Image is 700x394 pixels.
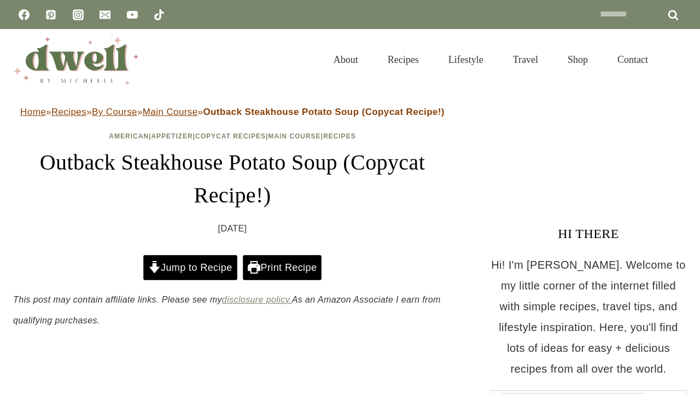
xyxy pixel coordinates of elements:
a: Appetizer [151,132,192,140]
button: View Search Form [668,50,687,69]
h1: Outback Steakhouse Potato Soup (Copycat Recipe!) [13,146,452,212]
img: DWELL by michelle [13,34,139,85]
a: YouTube [121,4,143,26]
a: Email [94,4,116,26]
a: disclosure policy. [222,295,292,304]
a: Copycat Recipes [195,132,266,140]
a: About [319,40,373,79]
h3: HI THERE [490,224,687,244]
strong: Outback Steakhouse Potato Soup (Copycat Recipe!) [203,107,444,117]
a: Main Course [268,132,320,140]
a: Recipes [373,40,434,79]
a: Home [20,107,46,117]
a: American [109,132,149,140]
a: Shop [553,40,603,79]
a: Recipes [323,132,356,140]
span: » » » » [20,107,445,117]
a: Jump to Recipe [143,255,237,280]
a: Print Recipe [243,255,322,280]
a: Contact [603,40,663,79]
em: This post may contain affiliate links. Please see my As an Amazon Associate I earn from qualifyin... [13,295,441,325]
a: Travel [498,40,553,79]
a: Recipes [51,107,86,117]
a: Main Course [143,107,198,117]
span: | | | | [109,132,355,140]
time: [DATE] [218,221,247,237]
p: Hi! I'm [PERSON_NAME]. Welcome to my little corner of the internet filled with simple recipes, tr... [490,254,687,379]
a: Lifestyle [434,40,498,79]
nav: Primary Navigation [319,40,663,79]
a: TikTok [148,4,170,26]
a: Facebook [13,4,35,26]
a: By Course [92,107,137,117]
a: Pinterest [40,4,62,26]
a: Instagram [67,4,89,26]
